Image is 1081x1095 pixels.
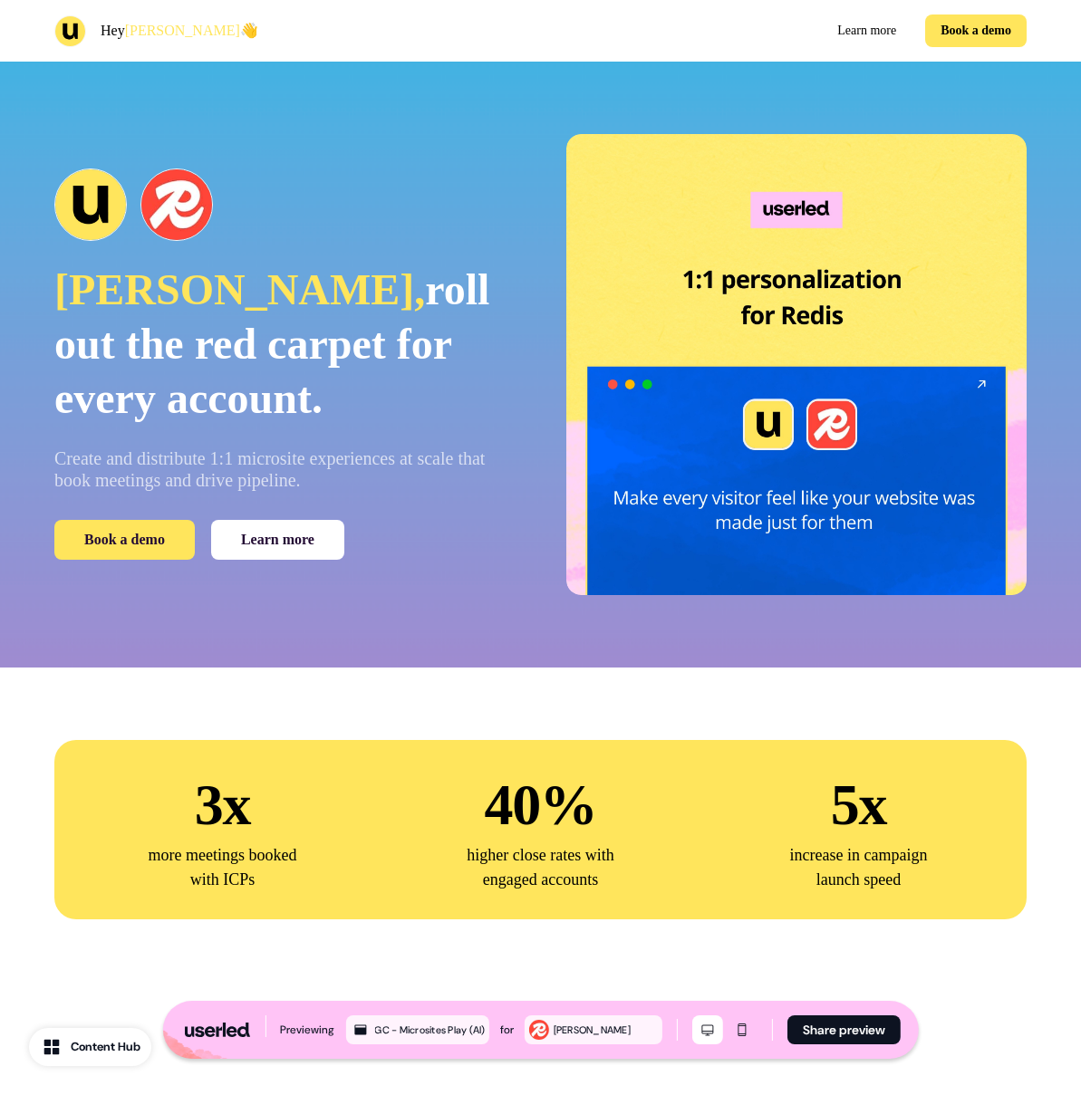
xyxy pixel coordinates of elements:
span: [PERSON_NAME], [54,265,425,313]
div: for [500,1021,514,1039]
div: Previewing [280,1021,334,1039]
p: 3x [195,767,250,843]
p: 5x [831,767,886,843]
p: Hey 👋 [101,20,258,42]
button: Content Hub [29,1028,151,1066]
span: [PERSON_NAME] [125,23,240,38]
a: Learn more [211,520,344,560]
p: roll out the red carpet for every account. [54,263,516,426]
button: Book a demo [54,520,195,560]
button: Share preview [787,1015,901,1044]
button: Book a demo [925,14,1027,47]
a: Learn more [823,14,911,47]
button: Desktop mode [692,1015,723,1044]
p: Create and distribute 1:1 microsite experiences at scale that book meetings and drive pipeline. [54,447,516,491]
div: [PERSON_NAME] [554,1022,659,1038]
p: higher close rates with engaged accounts [450,843,632,892]
button: Mobile mode [727,1015,758,1044]
div: GC - Microsites Play (AI) [374,1022,485,1038]
div: Content Hub [71,1038,140,1056]
p: 40% [484,767,596,843]
p: increase in campaign launch speed [768,843,950,892]
p: more meetings booked with ICPs [132,843,314,892]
